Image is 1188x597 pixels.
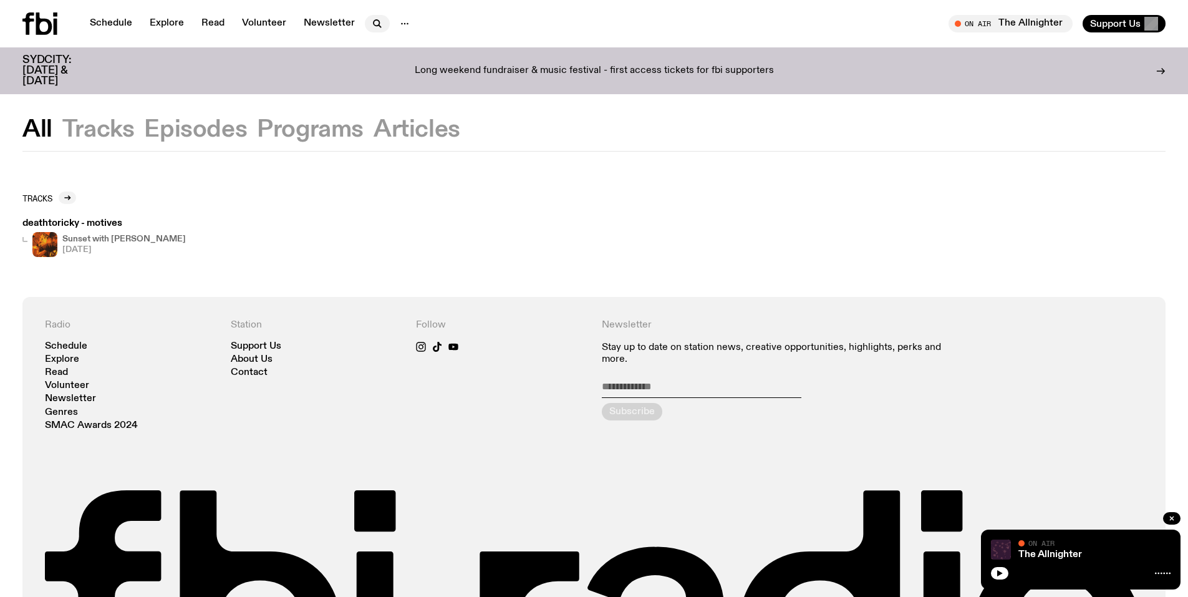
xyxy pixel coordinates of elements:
[1028,539,1055,547] span: On Air
[374,119,460,141] button: Articles
[45,355,79,364] a: Explore
[62,235,186,243] h4: Sunset with [PERSON_NAME]
[142,15,191,32] a: Explore
[194,15,232,32] a: Read
[231,319,402,331] h4: Station
[231,368,268,377] a: Contact
[949,15,1073,32] button: On AirThe Allnighter
[1090,18,1141,29] span: Support Us
[144,119,247,141] button: Episodes
[82,15,140,32] a: Schedule
[231,342,281,351] a: Support Us
[22,219,186,257] a: deathtoricky - motivesSunset with [PERSON_NAME][DATE]
[45,421,138,430] a: SMAC Awards 2024
[602,403,662,420] button: Subscribe
[45,394,96,404] a: Newsletter
[602,319,958,331] h4: Newsletter
[62,246,186,254] span: [DATE]
[257,119,364,141] button: Programs
[45,408,78,417] a: Genres
[22,55,102,87] h3: SYDCITY: [DATE] & [DATE]
[1018,550,1082,560] a: The Allnighter
[1083,15,1166,32] button: Support Us
[231,355,273,364] a: About Us
[45,381,89,391] a: Volunteer
[62,119,135,141] button: Tracks
[45,319,216,331] h4: Radio
[602,342,958,366] p: Stay up to date on station news, creative opportunities, highlights, perks and more.
[296,15,362,32] a: Newsletter
[45,342,87,351] a: Schedule
[415,66,774,77] p: Long weekend fundraiser & music festival - first access tickets for fbi supporters
[416,319,587,331] h4: Follow
[22,119,52,141] button: All
[22,192,76,204] a: Tracks
[22,219,186,228] h3: deathtoricky - motives
[234,15,294,32] a: Volunteer
[22,193,52,203] h2: Tracks
[45,368,68,377] a: Read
